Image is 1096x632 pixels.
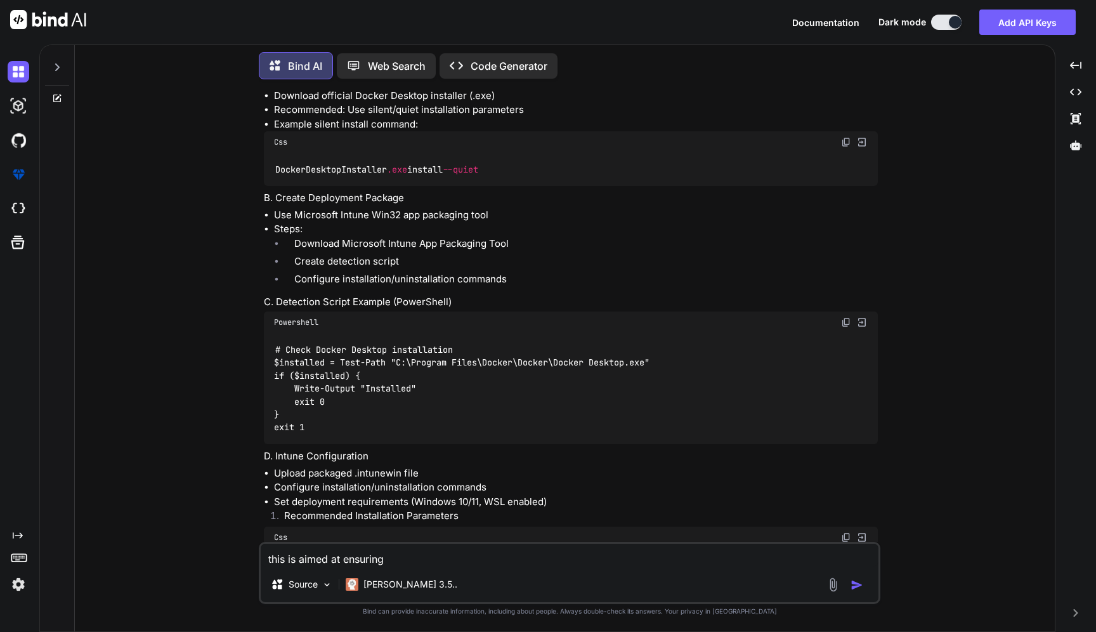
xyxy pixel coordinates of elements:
[322,579,332,590] img: Pick Models
[274,163,479,176] code: DockerDesktopInstaller install
[841,532,851,543] img: copy
[284,272,878,290] li: Configure installation/uninstallation commands
[878,16,926,29] span: Dark mode
[8,95,29,117] img: darkAi-studio
[8,61,29,82] img: darkChat
[259,607,880,616] p: Bind can provide inaccurate information, including about people. Always double-check its answers....
[288,58,322,74] p: Bind AI
[274,103,878,117] li: Recommended: Use silent/quiet installation parameters
[274,117,878,132] li: Example silent install command:
[274,532,287,543] span: Css
[8,164,29,185] img: premium
[264,295,878,310] p: C. Detection Script Example (PowerShell)
[264,191,878,206] p: B. Create Deployment Package
[8,129,29,151] img: githubDark
[856,136,868,148] img: Open in Browser
[387,164,407,175] span: .exe
[8,198,29,220] img: cloudideIcon
[363,578,457,591] p: [PERSON_NAME] 3.5..
[368,58,426,74] p: Web Search
[856,317,868,328] img: Open in Browser
[274,89,878,103] li: Download official Docker Desktop installer (.exe)
[274,208,878,223] li: Use Microsoft Intune Win32 app packaging tool
[261,544,878,567] textarea: this is aimed at ensurin
[274,222,878,290] li: Steps:
[792,17,859,28] span: Documentation
[841,137,851,147] img: copy
[274,480,878,495] li: Configure installation/uninstallation commands
[8,574,29,595] img: settings
[274,509,878,527] li: Recommended Installation Parameters
[289,578,318,591] p: Source
[979,10,1076,35] button: Add API Keys
[274,495,878,510] li: Set deployment requirements (Windows 10/11, WSL enabled)
[841,317,851,327] img: copy
[264,449,878,464] p: D. Intune Configuration
[792,16,859,29] button: Documentation
[274,317,318,327] span: Powershell
[284,237,878,254] li: Download Microsoft Intune App Packaging Tool
[274,343,649,434] code: # Check Docker Desktop installation $installed = Test-Path "C:\Program Files\Docker\Docker\Docker...
[274,466,878,481] li: Upload packaged .intunewin file
[851,579,863,591] img: icon
[10,10,86,29] img: Bind AI
[471,58,547,74] p: Code Generator
[274,137,287,147] span: Css
[346,578,358,591] img: Claude 3.5 Haiku
[443,164,478,175] span: --quiet
[856,532,868,543] img: Open in Browser
[826,577,840,592] img: attachment
[284,254,878,272] li: Create detection script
